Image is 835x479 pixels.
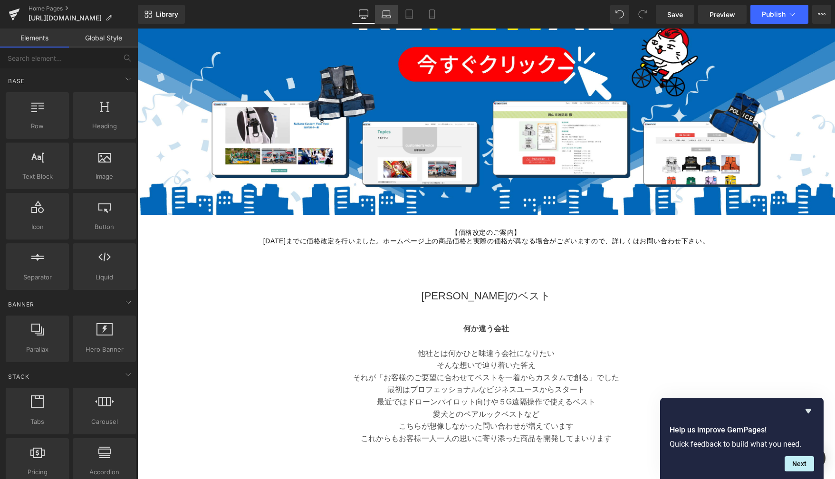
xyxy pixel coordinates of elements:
[352,5,375,24] a: Desktop
[29,5,138,12] a: Home Pages
[7,300,35,309] span: Banner
[76,222,133,232] span: Button
[284,261,414,273] font: [PERSON_NAME]のベスト
[670,440,814,449] p: Quick feedback to build what you need.
[9,272,66,282] span: Separator
[7,77,26,86] span: Base
[138,5,185,24] a: New Library
[762,10,786,18] span: Publish
[326,296,372,304] font: 何か違う会社
[9,345,66,354] span: Parallax
[29,14,102,22] span: [URL][DOMAIN_NAME]
[280,321,417,329] font: 他社とは何かひと味違う会社になりたい
[375,5,398,24] a: Laptop
[76,345,133,354] span: Hero Banner
[296,382,402,390] font: 愛犬とのペアルックベストなど
[7,372,30,381] span: Stack
[9,222,66,232] span: Icon
[803,405,814,417] button: Hide survey
[299,333,398,341] font: そんな想いで辿り着いた答え
[156,10,178,19] span: Library
[710,10,735,19] span: Preview
[69,29,138,48] a: Global Style
[9,467,66,477] span: Pricing
[76,272,133,282] span: Liquid
[667,10,683,19] span: Save
[610,5,629,24] button: Undo
[216,345,482,353] font: それが「お客様のご要望に合わせてベストを一着からカスタムで創る」でした
[9,172,66,182] span: Text Block
[9,417,66,427] span: Tabs
[314,200,384,208] font: 【価格改定のご案内】
[76,121,133,131] span: Heading
[250,357,448,365] font: 最初はプロフェッショナルなビジネスユースからスタート
[785,456,814,471] button: Next question
[326,450,371,462] font: ニュース
[126,209,572,216] font: [DATE]までに価格改定を行いました。ホームページ上の商品価格と実際の価格が異なる場合がございますので、詳しくはお問い合わせ下さい。
[670,424,814,436] h2: Help us improve GemPages!
[76,172,133,182] span: Image
[812,5,831,24] button: More
[633,5,652,24] button: Redo
[670,405,814,471] div: Help us improve GemPages!
[750,5,808,24] button: Publish
[421,5,443,24] a: Mobile
[9,121,66,131] span: Row
[223,406,474,414] font: これからもお客様一人一人の思いに寄り添った商品を開発してまいります
[76,417,133,427] span: Carousel
[261,393,436,402] font: こちらが想像しなかった問い合わせが増えています
[698,5,747,24] a: Preview
[76,467,133,477] span: Accordion
[398,5,421,24] a: Tablet
[240,369,458,377] font: 最近ではドローンパイロット向けや５G遠隔操作で使えるベスト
